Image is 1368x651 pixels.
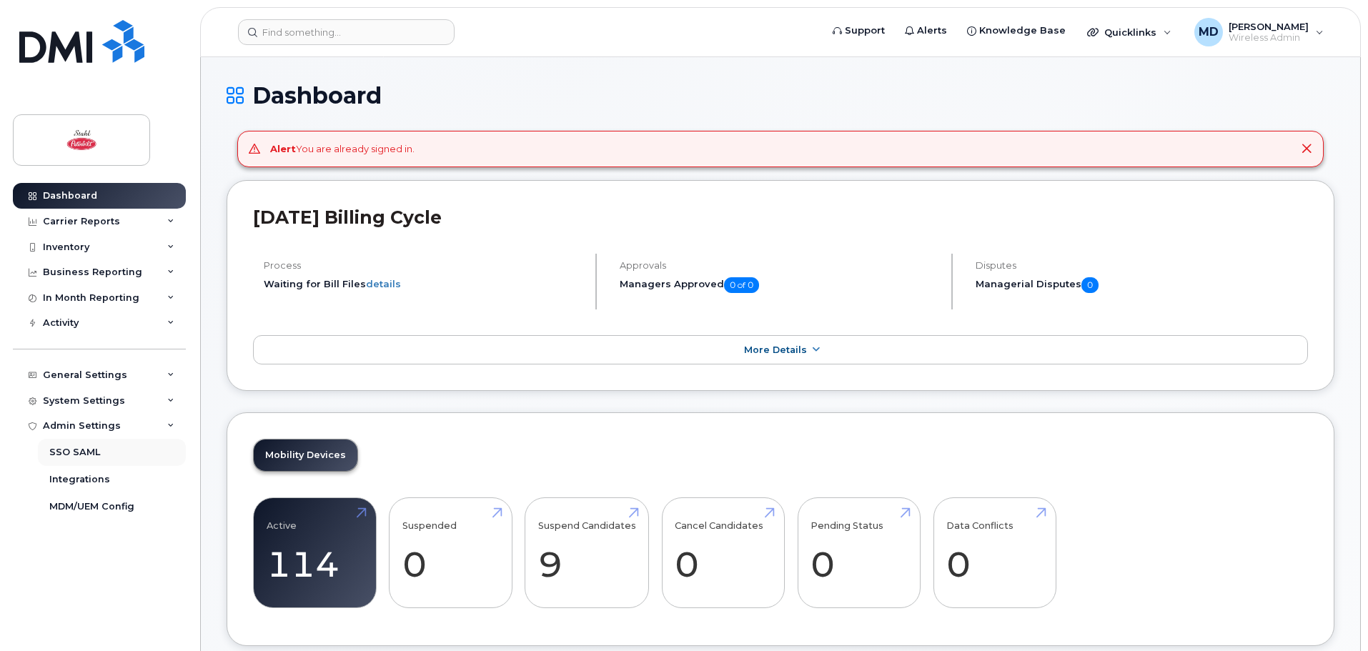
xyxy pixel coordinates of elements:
span: 0 of 0 [724,277,759,293]
a: details [366,278,401,289]
span: 0 [1081,277,1099,293]
h1: Dashboard [227,83,1334,108]
h5: Managerial Disputes [976,277,1308,293]
h4: Disputes [976,260,1308,271]
h2: [DATE] Billing Cycle [253,207,1308,228]
div: You are already signed in. [270,142,415,156]
h4: Approvals [620,260,939,271]
a: Cancel Candidates 0 [675,506,771,600]
strong: Alert [270,143,296,154]
h5: Managers Approved [620,277,939,293]
a: Mobility Devices [254,439,357,471]
li: Waiting for Bill Files [264,277,583,291]
h4: Process [264,260,583,271]
a: Pending Status 0 [811,506,907,600]
span: More Details [744,344,807,355]
a: Data Conflicts 0 [946,506,1043,600]
a: Suspend Candidates 9 [538,506,636,600]
a: Suspended 0 [402,506,499,600]
a: Active 114 [267,506,363,600]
